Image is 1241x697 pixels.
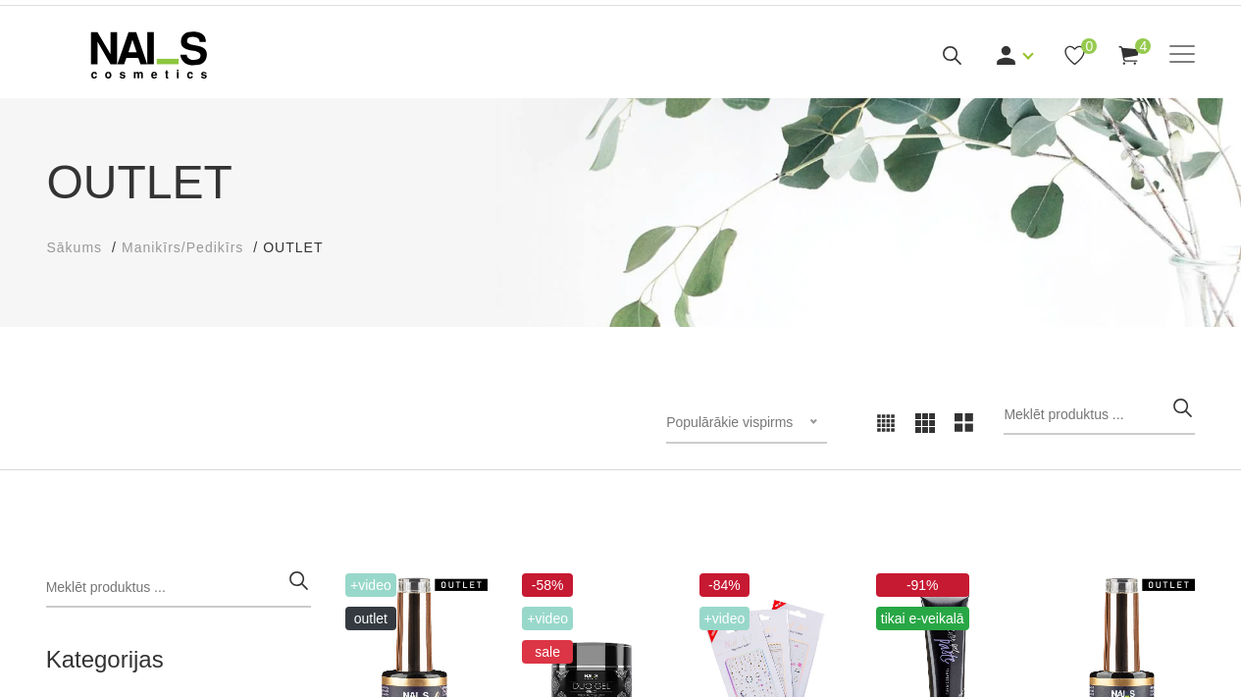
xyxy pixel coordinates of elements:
[699,573,750,597] span: -84%
[345,607,396,630] span: OUTLET
[47,147,1195,218] h1: OUTLET
[699,607,750,630] span: +Video
[522,640,573,664] span: sale
[1135,38,1151,54] span: 4
[876,573,969,597] span: -91%
[522,607,573,630] span: +Video
[1116,43,1141,68] a: 4
[1004,396,1195,435] input: Meklēt produktus ...
[122,238,243,258] a: Manikīrs/Pedikīrs
[46,647,311,672] h2: Kategorijas
[47,238,103,258] a: Sākums
[876,607,969,630] span: tikai e-veikalā
[345,573,396,597] span: +Video
[666,414,793,430] span: Populārākie vispirms
[122,240,243,255] span: Manikīrs/Pedikīrs
[47,240,103,255] span: Sākums
[522,573,573,597] span: -58%
[263,238,342,258] li: OUTLET
[46,568,311,608] input: Meklēt produktus ...
[1081,38,1097,54] span: 0
[1062,43,1087,68] a: 0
